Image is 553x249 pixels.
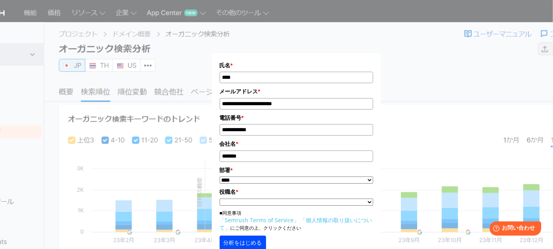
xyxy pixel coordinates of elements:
[220,210,373,232] p: ■同意事項 にご同意の上、クリックください
[220,87,373,96] label: メールアドレス
[220,61,373,70] label: 氏名
[483,218,544,240] iframe: Help widget launcher
[220,216,300,224] a: 「Semrush Terms of Service」
[220,113,373,122] label: 電話番号
[220,216,372,231] a: 「個人情報の取り扱いについて」
[220,139,373,148] label: 会社名
[220,166,373,175] label: 部署
[220,188,373,196] label: 役職名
